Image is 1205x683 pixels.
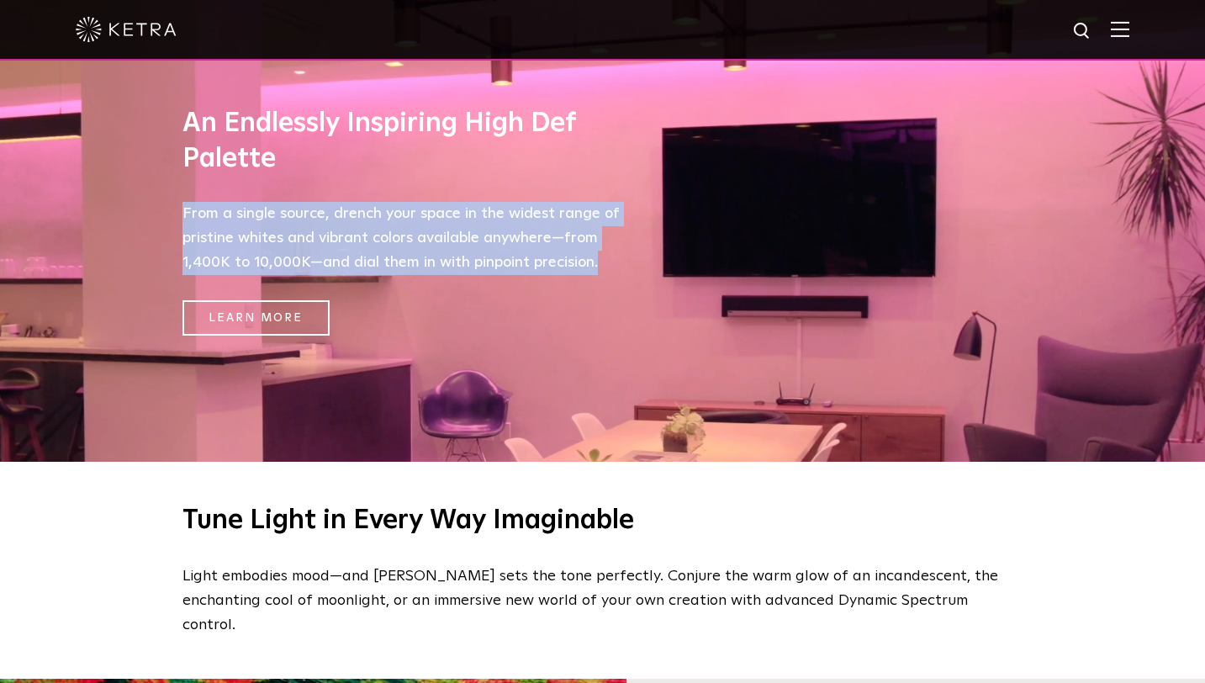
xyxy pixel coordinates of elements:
p: From a single source, drench your space in the widest range of pristine whites and vibrant colors... [182,202,620,274]
p: Light embodies mood—and [PERSON_NAME] sets the tone perfectly. Conjure the warm glow of an incand... [182,564,1015,637]
img: search icon [1072,21,1093,42]
img: Hamburger%20Nav.svg [1111,21,1129,37]
a: Learn More [182,300,330,336]
img: ketra-logo-2019-white [76,17,177,42]
h2: Tune Light in Every Way Imaginable [182,504,1023,539]
h3: An Endlessly Inspiring High Def Palette [182,107,620,177]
